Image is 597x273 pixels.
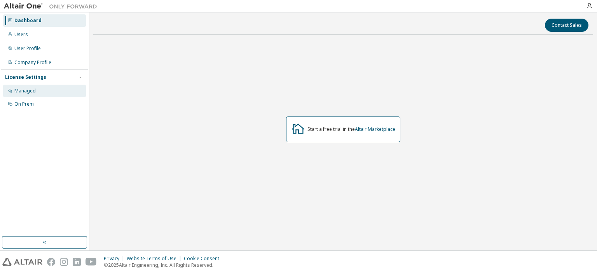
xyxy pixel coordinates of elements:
[14,31,28,38] div: Users
[14,17,42,24] div: Dashboard
[14,88,36,94] div: Managed
[86,258,97,266] img: youtube.svg
[5,74,46,80] div: License Settings
[14,101,34,107] div: On Prem
[184,256,224,262] div: Cookie Consent
[14,45,41,52] div: User Profile
[307,126,395,132] div: Start a free trial in the
[355,126,395,132] a: Altair Marketplace
[104,256,127,262] div: Privacy
[104,262,224,268] p: © 2025 Altair Engineering, Inc. All Rights Reserved.
[2,258,42,266] img: altair_logo.svg
[14,59,51,66] div: Company Profile
[73,258,81,266] img: linkedin.svg
[4,2,101,10] img: Altair One
[60,258,68,266] img: instagram.svg
[545,19,588,32] button: Contact Sales
[127,256,184,262] div: Website Terms of Use
[47,258,55,266] img: facebook.svg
